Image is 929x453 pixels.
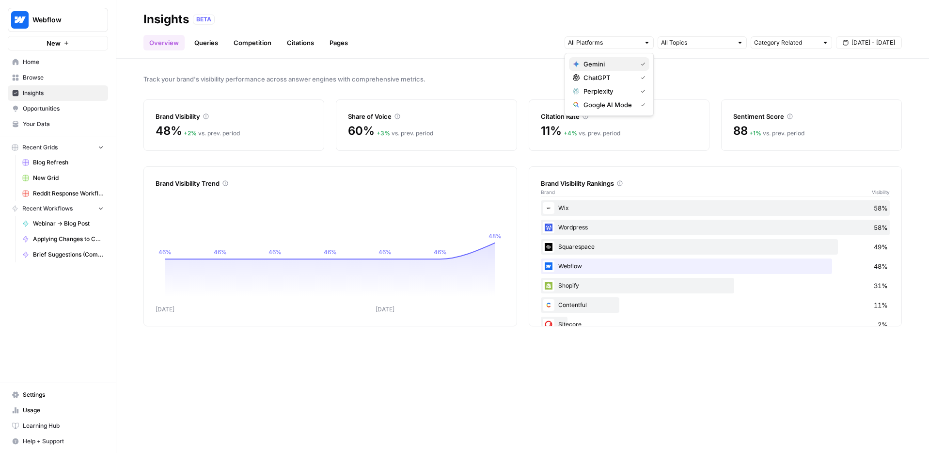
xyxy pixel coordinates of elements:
[8,116,108,132] a: Your Data
[583,73,633,82] span: ChatGPT
[541,123,562,139] span: 11%
[268,248,282,256] tspan: 46%
[377,129,433,138] div: vs. prev. period
[33,219,104,228] span: Webinar -> Blog Post
[8,403,108,418] a: Usage
[541,239,890,255] div: Squarespace
[143,74,902,84] span: Track your brand's visibility performance across answer engines with comprehensive metrics.
[564,129,577,137] span: + 4 %
[874,300,888,310] span: 11%
[228,35,277,50] a: Competition
[214,248,227,256] tspan: 46%
[23,120,104,129] span: Your Data
[541,259,890,274] div: Webflow
[434,248,447,256] tspan: 46%
[754,38,818,48] input: Category Related
[33,250,104,259] span: Brief Suggestions (Competitive Gap Analysis)
[541,278,890,293] div: Shopify
[543,319,554,330] img: nkwbr8leobsn7sltvelb09papgu0
[541,178,890,188] div: Brand Visibility Rankings
[8,434,108,449] button: Help + Support
[18,186,108,201] a: Reddit Response Workflow Grid
[874,281,888,291] span: 31%
[33,189,104,198] span: Reddit Response Workflow Grid
[8,36,108,50] button: New
[156,123,182,139] span: 48%
[18,170,108,186] a: New Grid
[541,220,890,235] div: Wordpress
[583,100,633,110] span: Google AI Mode
[348,112,504,121] div: Share of Voice
[156,178,505,188] div: Brand Visibility Trend
[488,232,502,240] tspan: 48%
[348,123,374,139] span: 60%
[836,36,902,49] button: [DATE] - [DATE]
[18,231,108,247] a: Applying Changes to Content
[22,204,73,213] span: Recent Workflows
[18,155,108,170] a: Blog Refresh
[158,248,172,256] tspan: 46%
[33,158,104,167] span: Blog Refresh
[23,406,104,415] span: Usage
[156,112,312,121] div: Brand Visibility
[733,123,748,139] span: 88
[583,59,633,69] span: Gemini
[749,129,761,137] span: + 1 %
[878,320,888,329] span: 2%
[377,129,390,137] span: + 3 %
[324,248,337,256] tspan: 46%
[324,35,354,50] a: Pages
[8,140,108,155] button: Recent Grids
[543,241,554,253] img: onsbemoa9sjln5gpq3z6gl4wfdvr
[661,38,733,48] input: All Topics
[23,104,104,113] span: Opportunities
[8,8,108,32] button: Workspace: Webflow
[23,437,104,446] span: Help + Support
[543,222,554,233] img: 22xsrp1vvxnaoilgdb3s3rw3scik
[189,35,224,50] a: Queries
[8,101,108,116] a: Opportunities
[874,203,888,213] span: 58%
[23,390,104,399] span: Settings
[541,188,555,196] span: Brand
[47,38,61,48] span: New
[184,129,240,138] div: vs. prev. period
[18,216,108,231] a: Webinar -> Blog Post
[872,188,890,196] span: Visibility
[568,38,640,48] input: All Platforms
[543,260,554,272] img: a1pu3e9a4sjoov2n4mw66knzy8l8
[543,299,554,311] img: 2ud796hvc3gw7qwjscn75txc5abr
[23,58,104,66] span: Home
[32,15,91,25] span: Webflow
[564,129,620,138] div: vs. prev. period
[749,129,804,138] div: vs. prev. period
[874,223,888,232] span: 58%
[541,297,890,313] div: Contentful
[541,200,890,216] div: Wix
[281,35,320,50] a: Citations
[156,306,174,313] tspan: [DATE]
[8,70,108,85] a: Browse
[543,202,554,214] img: i4x52ilb2nzb0yhdjpwfqj6p8htt
[143,12,189,27] div: Insights
[376,306,394,313] tspan: [DATE]
[33,174,104,182] span: New Grid
[8,201,108,216] button: Recent Workflows
[583,86,633,96] span: Perplexity
[874,261,888,271] span: 48%
[11,11,29,29] img: Webflow Logo
[541,112,697,121] div: Citation Rate
[8,387,108,403] a: Settings
[193,15,215,24] div: BETA
[543,280,554,291] img: wrtrwb713zz0l631c70900pxqvqh
[851,38,895,47] span: [DATE] - [DATE]
[8,418,108,434] a: Learning Hub
[22,143,58,152] span: Recent Grids
[378,248,392,256] tspan: 46%
[184,129,197,137] span: + 2 %
[23,73,104,82] span: Browse
[23,421,104,430] span: Learning Hub
[18,247,108,262] a: Brief Suggestions (Competitive Gap Analysis)
[874,242,888,252] span: 49%
[8,85,108,101] a: Insights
